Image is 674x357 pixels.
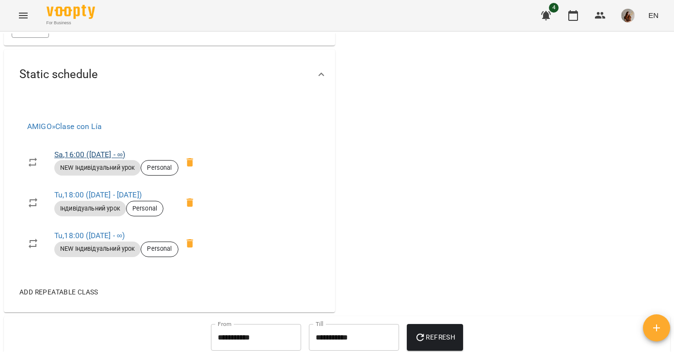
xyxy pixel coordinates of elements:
[648,10,658,20] span: EN
[141,163,177,172] span: Personal
[178,191,202,214] span: Delete scheduled class Clase con Lía Tu 18:00 of the client Наталія Свергун
[54,163,141,172] span: NEW Індивідуальний урок
[407,324,463,351] button: Refresh
[54,204,126,213] span: Індивідуальний урок
[127,204,163,213] span: Personal
[12,4,35,27] button: Menu
[54,190,142,199] a: Tu,18:00 ([DATE] - [DATE])
[47,20,95,26] span: For Business
[549,3,559,13] span: 4
[415,331,455,343] span: Refresh
[621,9,635,22] img: 3ce433daf340da6b7c5881d4c37f3cdb.png
[178,151,202,174] span: Delete scheduled class Clase con Lía Sa 16:00 of the client Наталія Свергун
[47,5,95,19] img: Voopty Logo
[141,244,177,253] span: Personal
[644,6,662,24] button: EN
[54,231,125,240] a: Tu,18:00 ([DATE] - ∞)
[27,122,102,131] a: AMIGO»Clase con Lía
[19,67,98,82] span: Static schedule
[178,232,202,255] span: Delete scheduled class Clase con Lía Tu 18:00 of the client Наталія Свергун
[19,286,98,298] span: Add repeatable class
[16,283,102,301] button: Add repeatable class
[54,244,141,253] span: NEW Індивідуальний урок
[54,150,125,159] a: Sa,16:00 ([DATE] - ∞)
[4,49,335,99] div: Static schedule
